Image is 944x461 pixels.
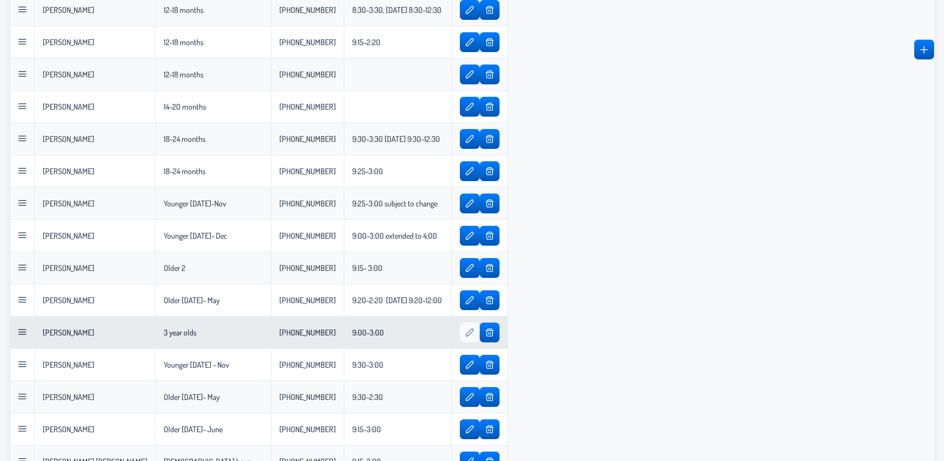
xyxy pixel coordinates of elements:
[164,360,229,370] p-celleditor: Younger [DATE] - Nov
[164,69,203,79] p-celleditor: 12-18 months
[279,360,336,370] p-celleditor: [PHONE_NUMBER]
[352,134,440,144] p-celleditor: 9:30-3:30 [DATE] 9:30-12:30
[43,360,94,370] p-celleditor: [PERSON_NAME]
[164,231,227,241] p-celleditor: Younger [DATE]- Dec
[164,102,206,112] p-celleditor: 14-20 months
[279,424,336,434] p-celleditor: [PHONE_NUMBER]
[352,166,383,176] p-celleditor: 9:25-3:00
[43,295,94,305] p-celleditor: [PERSON_NAME]
[164,37,203,47] p-celleditor: 12-18 months
[352,392,383,402] p-celleditor: 9:30-2:30
[352,295,442,305] p-celleditor: 9:20-2:20 [DATE] 9:20-12:00
[164,198,226,208] p-celleditor: Younger [DATE]-Nov
[43,134,94,144] p-celleditor: [PERSON_NAME]
[164,424,223,434] p-celleditor: Older [DATE]- June
[279,392,336,402] p-celleditor: [PHONE_NUMBER]
[43,37,94,47] p-celleditor: [PERSON_NAME]
[279,198,336,208] p-celleditor: [PHONE_NUMBER]
[43,69,94,79] p-celleditor: [PERSON_NAME]
[352,231,437,241] p-celleditor: 9:00-3:00 extended to 4;00
[164,392,220,402] p-celleditor: Older [DATE]- May
[279,5,336,15] p-celleditor: [PHONE_NUMBER]
[279,134,336,144] p-celleditor: [PHONE_NUMBER]
[43,231,94,241] p-celleditor: [PERSON_NAME]
[279,231,336,241] p-celleditor: [PHONE_NUMBER]
[352,198,438,208] p-celleditor: 9:25-3:00 subject to change
[43,424,94,434] p-celleditor: [PERSON_NAME]
[164,134,205,144] p-celleditor: 18-24 months
[352,263,382,273] p-celleditor: 9:15- 3:00
[279,263,336,273] p-celleditor: [PHONE_NUMBER]
[164,295,220,305] p-celleditor: Older [DATE]- May
[279,166,336,176] p-celleditor: [PHONE_NUMBER]
[352,5,441,15] p-celleditor: 8:30-3:30, [DATE] 8:30-12:30
[43,263,94,273] p-celleditor: [PERSON_NAME]
[43,102,94,112] p-celleditor: [PERSON_NAME]
[279,69,336,79] p-celleditor: [PHONE_NUMBER]
[164,5,203,15] p-celleditor: 12-18 months
[164,263,186,273] p-celleditor: Older 2
[164,166,205,176] p-celleditor: 18-24 months
[279,295,336,305] p-celleditor: [PHONE_NUMBER]
[279,37,336,47] p-celleditor: [PHONE_NUMBER]
[43,198,94,208] p-celleditor: [PERSON_NAME]
[279,328,336,337] p-celleditor: [PHONE_NUMBER]
[352,328,384,337] p-celleditor: 9:00-3:00
[43,328,94,337] p-celleditor: [PERSON_NAME]
[43,166,94,176] p-celleditor: [PERSON_NAME]
[352,424,381,434] p-celleditor: 9:15-3:00
[43,5,94,15] p-celleditor: [PERSON_NAME]
[279,102,336,112] p-celleditor: [PHONE_NUMBER]
[164,328,196,337] p-celleditor: 3 year olds
[43,392,94,402] p-celleditor: [PERSON_NAME]
[352,360,383,370] p-celleditor: 9:30-3:00
[352,37,380,47] p-celleditor: 9:15-2:20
